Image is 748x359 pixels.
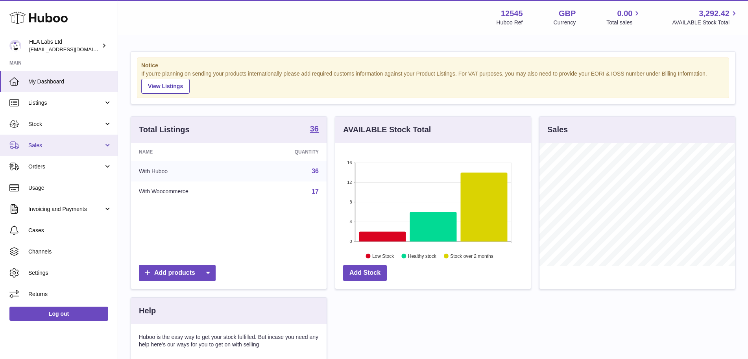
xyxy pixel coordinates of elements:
a: 36 [312,168,319,174]
a: View Listings [141,79,190,94]
span: Listings [28,99,103,107]
div: Huboo Ref [497,19,523,26]
span: Sales [28,142,103,149]
text: Stock over 2 months [450,253,493,259]
div: Currency [554,19,576,26]
strong: GBP [559,8,576,19]
td: With Woocommerce [131,181,252,202]
span: [EMAIL_ADDRESS][DOMAIN_NAME] [29,46,116,52]
img: clinton@newgendirect.com [9,40,21,52]
span: AVAILABLE Stock Total [672,19,739,26]
div: If you're planning on sending your products internationally please add required customs informati... [141,70,725,94]
a: 17 [312,188,319,195]
p: Huboo is the easy way to get your stock fulfilled. But incase you need any help here's our ways f... [139,333,319,348]
span: Invoicing and Payments [28,205,103,213]
strong: 12545 [501,8,523,19]
span: My Dashboard [28,78,112,85]
h3: Help [139,305,156,316]
text: Low Stock [372,253,394,259]
span: 3,292.42 [699,8,730,19]
a: Add Stock [343,265,387,281]
span: Cases [28,227,112,234]
a: Add products [139,265,216,281]
text: 4 [349,219,352,224]
span: Orders [28,163,103,170]
th: Quantity [252,143,327,161]
span: Returns [28,291,112,298]
a: Log out [9,307,108,321]
h3: AVAILABLE Stock Total [343,124,431,135]
td: With Huboo [131,161,252,181]
text: 0 [349,239,352,244]
div: HLA Labs Ltd [29,38,100,53]
span: 0.00 [617,8,633,19]
text: 16 [347,160,352,165]
h3: Sales [547,124,568,135]
span: Channels [28,248,112,255]
text: 8 [349,200,352,204]
h3: Total Listings [139,124,190,135]
strong: Notice [141,62,725,69]
a: 36 [310,125,319,134]
span: Total sales [606,19,641,26]
strong: 36 [310,125,319,133]
span: Settings [28,269,112,277]
span: Stock [28,120,103,128]
span: Usage [28,184,112,192]
a: 0.00 Total sales [606,8,641,26]
text: Healthy stock [408,253,437,259]
th: Name [131,143,252,161]
a: 3,292.42 AVAILABLE Stock Total [672,8,739,26]
text: 12 [347,180,352,185]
